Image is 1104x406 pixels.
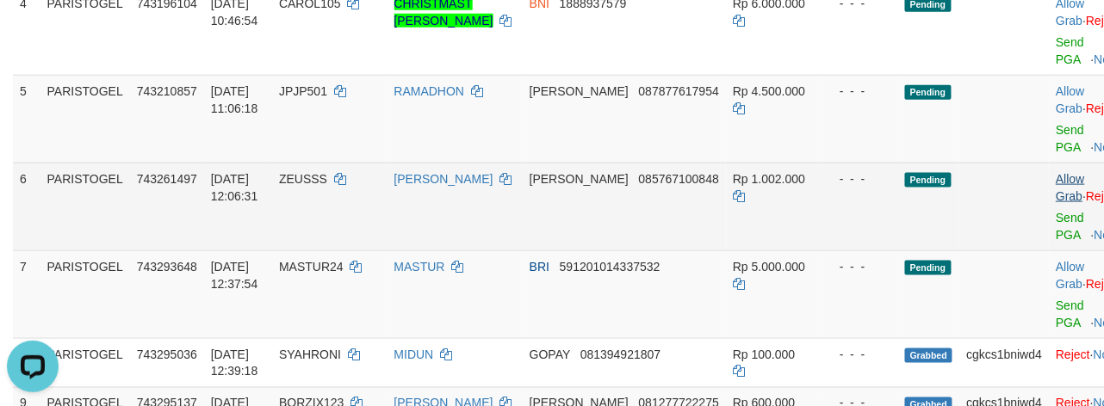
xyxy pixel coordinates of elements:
a: Reject [1056,348,1090,361]
span: BRI [530,260,549,274]
span: ZEUSSS [279,172,327,186]
span: · [1056,260,1086,291]
span: Rp 4.500.000 [733,84,805,98]
td: PARISTOGEL [40,338,130,387]
span: GOPAY [530,348,570,361]
a: Allow Grab [1056,84,1084,115]
span: Rp 1.002.000 [733,172,805,186]
span: SYAHRONI [279,348,341,361]
a: MASTUR [394,260,445,274]
a: Allow Grab [1056,172,1084,203]
span: [DATE] 12:37:54 [211,260,258,291]
a: RAMADHON [394,84,465,98]
span: 743210857 [137,84,197,98]
span: [DATE] 12:06:31 [211,172,258,203]
span: 743295036 [137,348,197,361]
td: 7 [13,250,40,338]
span: [PERSON_NAME] [530,172,629,186]
a: Send PGA [1056,35,1084,66]
span: MASTUR24 [279,260,344,274]
span: · [1056,172,1086,203]
td: PARISTOGEL [40,163,130,250]
td: 6 [13,163,40,250]
span: Copy 081394921807 to clipboard [580,348,661,361]
span: 743293648 [137,260,197,274]
td: PARISTOGEL [40,75,130,163]
div: - - - [826,83,891,100]
span: Pending [905,85,952,100]
span: Rp 100.000 [733,348,795,361]
a: Send PGA [1056,211,1084,242]
a: Send PGA [1056,123,1084,154]
td: 5 [13,75,40,163]
div: - - - [826,346,891,363]
a: Send PGA [1056,298,1084,329]
span: [DATE] 11:06:18 [211,84,258,115]
div: - - - [826,170,891,188]
div: - - - [826,258,891,275]
a: [PERSON_NAME] [394,172,493,186]
span: [PERSON_NAME] [530,84,629,98]
span: Copy 087877617954 to clipboard [639,84,719,98]
td: cgkcs1bniwd4 [959,338,1049,387]
span: Rp 5.000.000 [733,260,805,274]
span: JPJP501 [279,84,327,98]
span: Copy 591201014337532 to clipboard [560,260,661,274]
span: Pending [905,173,952,188]
a: MIDUN [394,348,434,361]
td: PARISTOGEL [40,250,130,338]
button: Open LiveChat chat widget [7,7,59,58]
span: 743261497 [137,172,197,186]
span: Pending [905,261,952,275]
span: [DATE] 12:39:18 [211,348,258,378]
a: Allow Grab [1056,260,1084,291]
span: · [1056,84,1086,115]
span: Copy 085767100848 to clipboard [639,172,719,186]
span: Grabbed [905,348,953,363]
